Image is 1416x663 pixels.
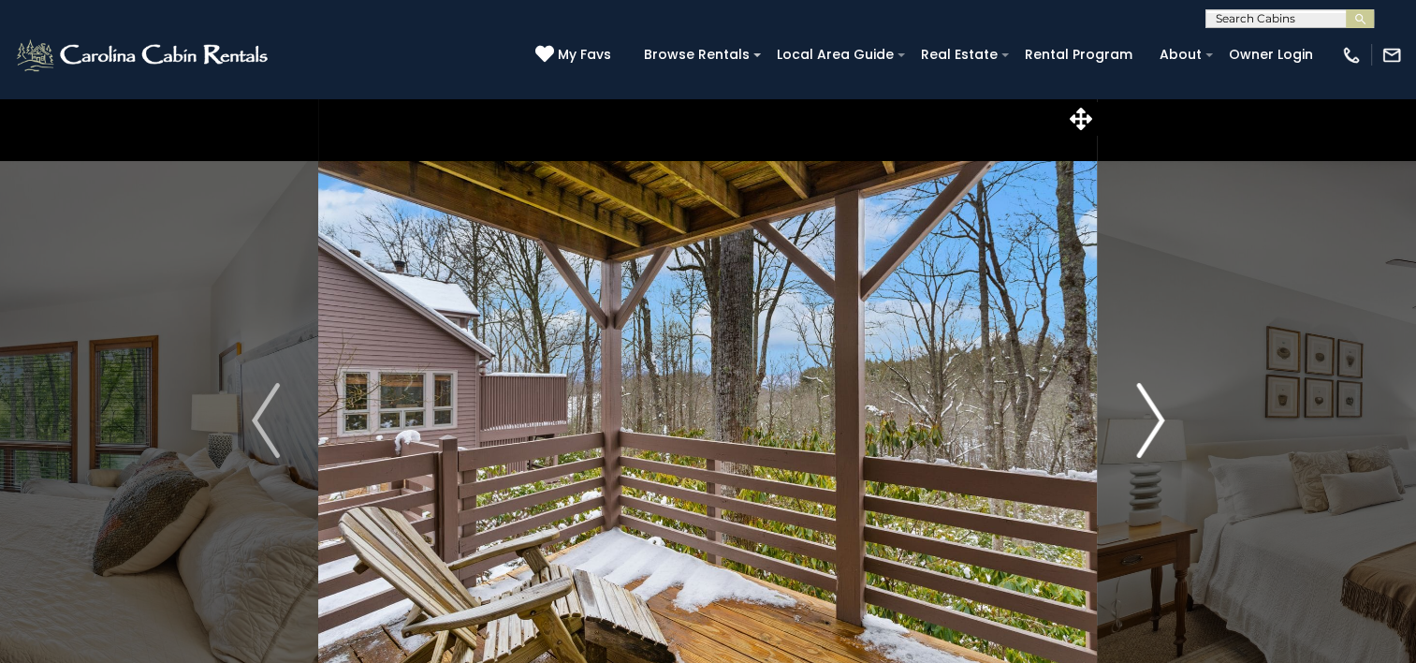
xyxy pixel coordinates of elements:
[1150,40,1211,69] a: About
[558,45,611,65] span: My Favs
[767,40,903,69] a: Local Area Guide
[1341,45,1362,66] img: phone-regular-white.png
[14,37,273,74] img: White-1-2.png
[1136,383,1164,458] img: arrow
[1015,40,1142,69] a: Rental Program
[912,40,1007,69] a: Real Estate
[1381,45,1402,66] img: mail-regular-white.png
[535,45,616,66] a: My Favs
[635,40,759,69] a: Browse Rentals
[1219,40,1322,69] a: Owner Login
[252,383,280,458] img: arrow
